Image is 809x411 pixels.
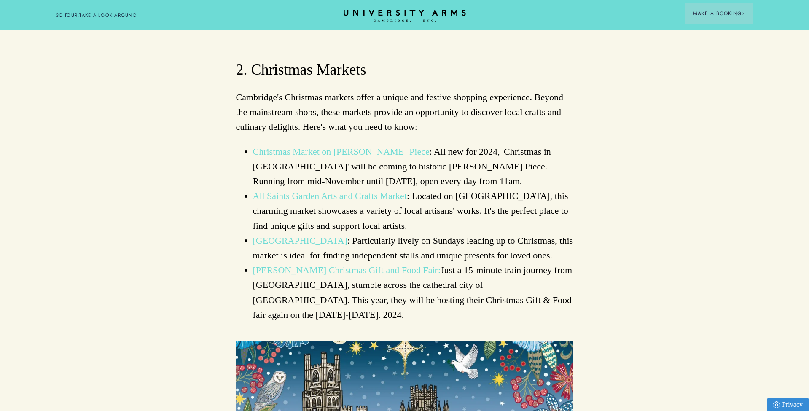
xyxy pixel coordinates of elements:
img: Privacy [773,401,780,408]
button: Make a BookingArrow icon [685,3,753,24]
img: Arrow icon [742,12,744,15]
li: : All new for 2024, 'Christmas in [GEOGRAPHIC_DATA]' will be coming to historic [PERSON_NAME] Pie... [253,144,573,189]
li: : Located on [GEOGRAPHIC_DATA], this charming market showcases a variety of local artisans' works... [253,188,573,233]
p: Cambridge's Christmas markets offer a unique and festive shopping experience. Beyond the mainstre... [236,90,573,134]
li: : Particularly lively on Sundays leading up to Christmas, this market is ideal for finding indepe... [253,233,573,263]
a: Privacy [767,398,809,411]
a: 3D TOUR:TAKE A LOOK AROUND [56,12,137,19]
h3: 2. Christmas Markets [236,60,573,80]
a: Home [344,10,466,23]
span: Make a Booking [693,10,744,17]
a: [PERSON_NAME] Christmas Gift and Food Fair: [253,265,441,275]
li: Just a 15-minute train journey from [GEOGRAPHIC_DATA], stumble across the cathedral city of [GEOG... [253,263,573,322]
a: All Saints Garden Arts and Crafts Market [253,191,407,201]
a: Christmas Market on [PERSON_NAME] Piece [253,146,430,157]
a: [GEOGRAPHIC_DATA] [253,235,347,246]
